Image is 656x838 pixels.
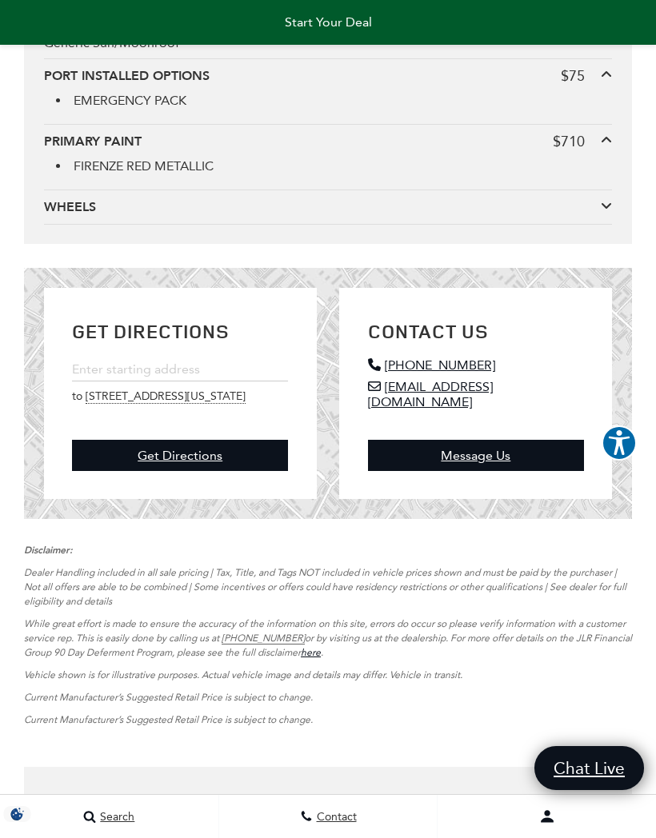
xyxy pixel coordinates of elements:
[48,791,608,812] h2: Other Vehicles You May Like
[24,668,632,682] p: Vehicle shown is for illustrative purposes. Actual vehicle image and details may differ. Vehicle ...
[72,317,288,345] h2: Get Directions
[368,317,584,345] h2: Contact Us
[368,357,584,373] a: [PHONE_NUMBER]
[24,565,632,609] p: Dealer Handling included in all sale pricing | Tax, Title, and Tags NOT included in vehicle price...
[44,198,602,216] div: WHEELS
[546,757,633,779] span: Chat Live
[368,440,584,471] a: Message Us
[24,544,73,557] strong: Disclaimer:
[553,133,585,150] div: $710
[56,93,613,108] li: EMERGENCY PACK
[44,67,562,85] div: PORT INSTALLED OPTIONS
[561,67,585,85] div: $75
[534,746,644,790] a: Chat Live
[285,14,372,30] span: Start Your Deal
[56,158,613,174] li: FIRENZE RED METALLIC
[44,133,554,150] div: PRIMARY PAINT
[301,647,321,658] a: here
[72,440,288,471] a: Get Directions
[72,389,288,403] p: to
[24,712,632,727] p: Current Manufacturer’s Suggested Retail Price is subject to change.
[438,796,656,836] button: Open user profile menu
[72,357,288,381] input: Enter starting address
[96,810,134,824] span: Search
[602,425,637,464] aside: Accessibility Help Desk
[368,379,584,409] a: [EMAIL_ADDRESS][DOMAIN_NAME]
[313,810,357,824] span: Contact
[602,425,637,461] button: Explore your accessibility options
[24,690,632,704] p: Current Manufacturer’s Suggested Retail Price is subject to change.
[24,617,632,660] p: While great effort is made to ensure the accuracy of the information on this site, errors do occu...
